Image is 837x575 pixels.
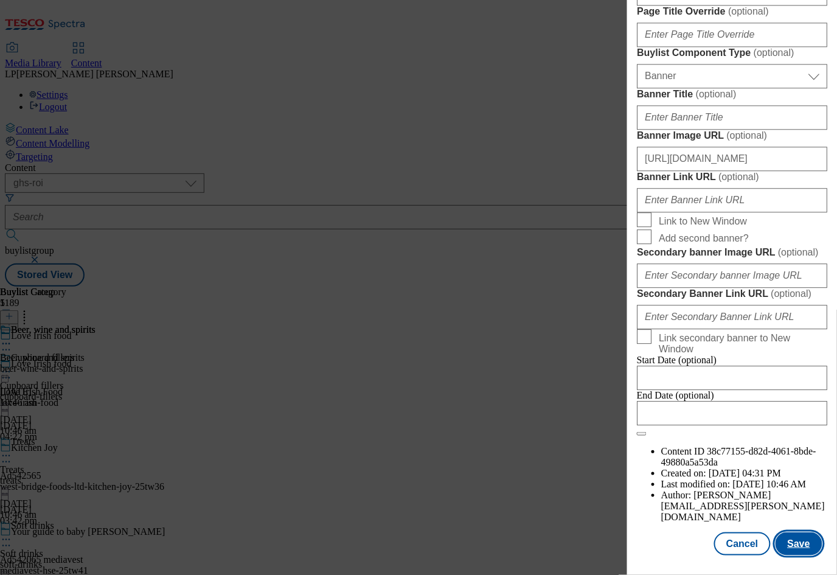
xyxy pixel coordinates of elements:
[637,47,827,59] label: Buylist Component Type
[637,23,827,47] input: Enter Page Title Override
[637,305,827,329] input: Enter Secondary Banner Link URL
[637,246,827,259] label: Secondary banner Image URL
[728,6,769,16] span: ( optional )
[637,147,827,171] input: Enter Banner Image URL
[637,105,827,130] input: Enter Banner Title
[637,288,827,300] label: Secondary Banner Link URL
[661,479,827,490] li: Last modified on:
[659,216,747,227] span: Link to New Window
[771,288,811,299] span: ( optional )
[637,401,827,425] input: Enter Date
[661,446,827,468] li: Content ID
[637,390,714,400] span: End Date (optional)
[726,130,767,141] span: ( optional )
[661,446,816,467] span: 38c77155-d82d-4061-8bde-49880a5a53da
[733,479,807,489] span: [DATE] 10:46 AM
[659,333,822,355] span: Link secondary banner to New Window
[714,532,770,556] button: Cancel
[778,247,819,257] span: ( optional )
[661,468,827,479] li: Created on:
[637,130,827,142] label: Banner Image URL
[659,233,749,244] span: Add second banner?
[709,468,781,478] span: [DATE] 04:31 PM
[696,89,737,99] span: ( optional )
[661,490,827,523] li: Author:
[637,355,717,365] span: Start Date (optional)
[718,172,759,182] span: ( optional )
[754,47,794,58] span: ( optional )
[637,5,827,18] label: Page Title Override
[637,263,827,288] input: Enter Secondary banner Image URL
[637,88,827,100] label: Banner Title
[637,188,827,212] input: Enter Banner Link URL
[637,171,827,183] label: Banner Link URL
[637,366,827,390] input: Enter Date
[661,490,825,522] span: [PERSON_NAME][EMAIL_ADDRESS][PERSON_NAME][DOMAIN_NAME]
[776,532,822,556] button: Save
